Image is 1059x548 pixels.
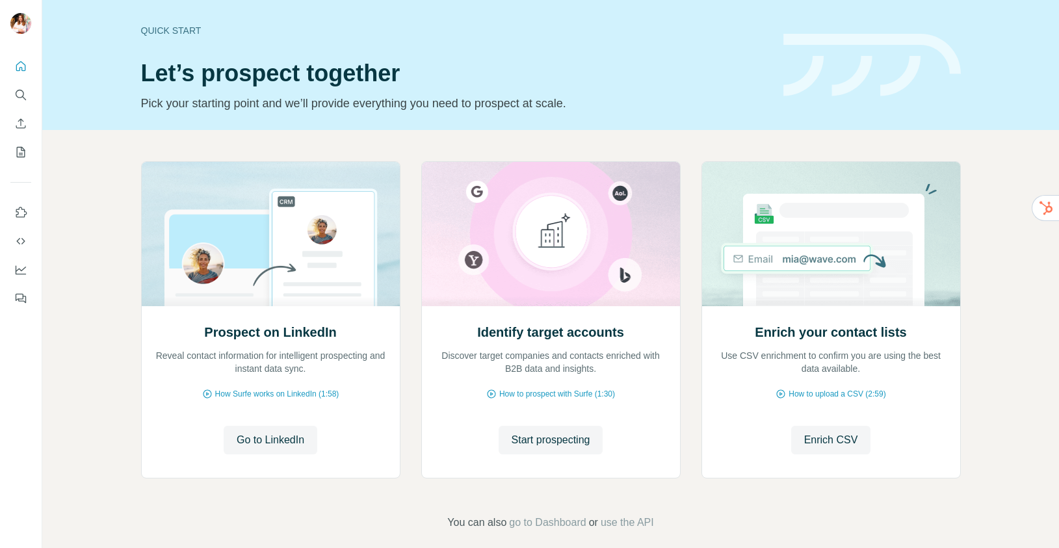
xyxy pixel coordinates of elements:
p: Use CSV enrichment to confirm you are using the best data available. [715,349,947,375]
p: Discover target companies and contacts enriched with B2B data and insights. [435,349,667,375]
h1: Let’s prospect together [141,60,768,86]
button: My lists [10,140,31,164]
button: use the API [601,515,654,530]
span: or [589,515,598,530]
span: Start prospecting [512,432,590,448]
button: Feedback [10,287,31,310]
button: Enrich CSV [10,112,31,135]
span: How Surfe works on LinkedIn (1:58) [215,388,339,400]
button: Quick start [10,55,31,78]
span: Enrich CSV [804,432,858,448]
button: Go to LinkedIn [224,426,317,454]
button: Enrich CSV [791,426,871,454]
button: go to Dashboard [509,515,586,530]
button: Start prospecting [499,426,603,454]
span: Go to LinkedIn [237,432,304,448]
span: How to prospect with Surfe (1:30) [499,388,615,400]
p: Reveal contact information for intelligent prospecting and instant data sync. [155,349,387,375]
button: Dashboard [10,258,31,281]
span: How to upload a CSV (2:59) [789,388,885,400]
img: Identify target accounts [421,162,681,306]
h2: Prospect on LinkedIn [204,323,336,341]
h2: Identify target accounts [477,323,624,341]
img: Avatar [10,13,31,34]
img: Prospect on LinkedIn [141,162,400,306]
div: Quick start [141,24,768,37]
span: You can also [447,515,506,530]
img: banner [783,34,961,97]
h2: Enrich your contact lists [755,323,906,341]
img: Enrich your contact lists [701,162,961,306]
button: Search [10,83,31,107]
button: Use Surfe on LinkedIn [10,201,31,224]
button: Use Surfe API [10,229,31,253]
p: Pick your starting point and we’ll provide everything you need to prospect at scale. [141,94,768,112]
